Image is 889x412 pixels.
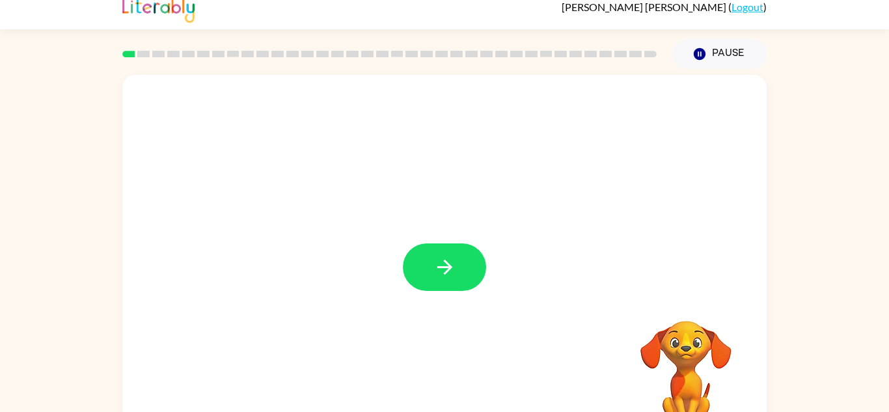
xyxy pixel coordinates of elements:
div: ( ) [562,1,767,13]
span: [PERSON_NAME] [PERSON_NAME] [562,1,728,13]
button: Pause [672,39,767,69]
a: Logout [732,1,763,13]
